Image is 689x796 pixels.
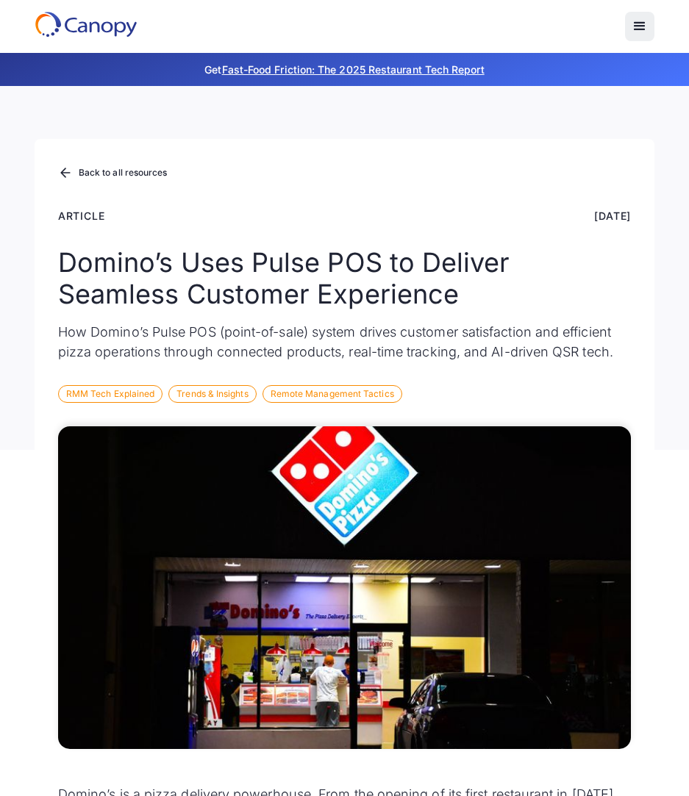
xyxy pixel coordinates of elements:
[625,12,654,41] div: menu
[58,247,631,310] h1: Domino’s Uses Pulse POS to Deliver Seamless Customer Experience
[58,164,168,183] a: Back to all resources
[58,208,105,223] div: Article
[58,322,631,362] p: How Domino’s Pulse POS (point-of-sale) system drives customer satisfaction and efficient pizza op...
[222,63,485,76] a: Fast-Food Friction: The 2025 Restaurant Tech Report
[263,385,402,403] div: Remote Management Tactics
[79,168,168,177] div: Back to all resources
[58,385,163,403] div: RMM Tech Explained
[594,208,631,223] div: [DATE]
[168,385,256,403] div: Trends & Insights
